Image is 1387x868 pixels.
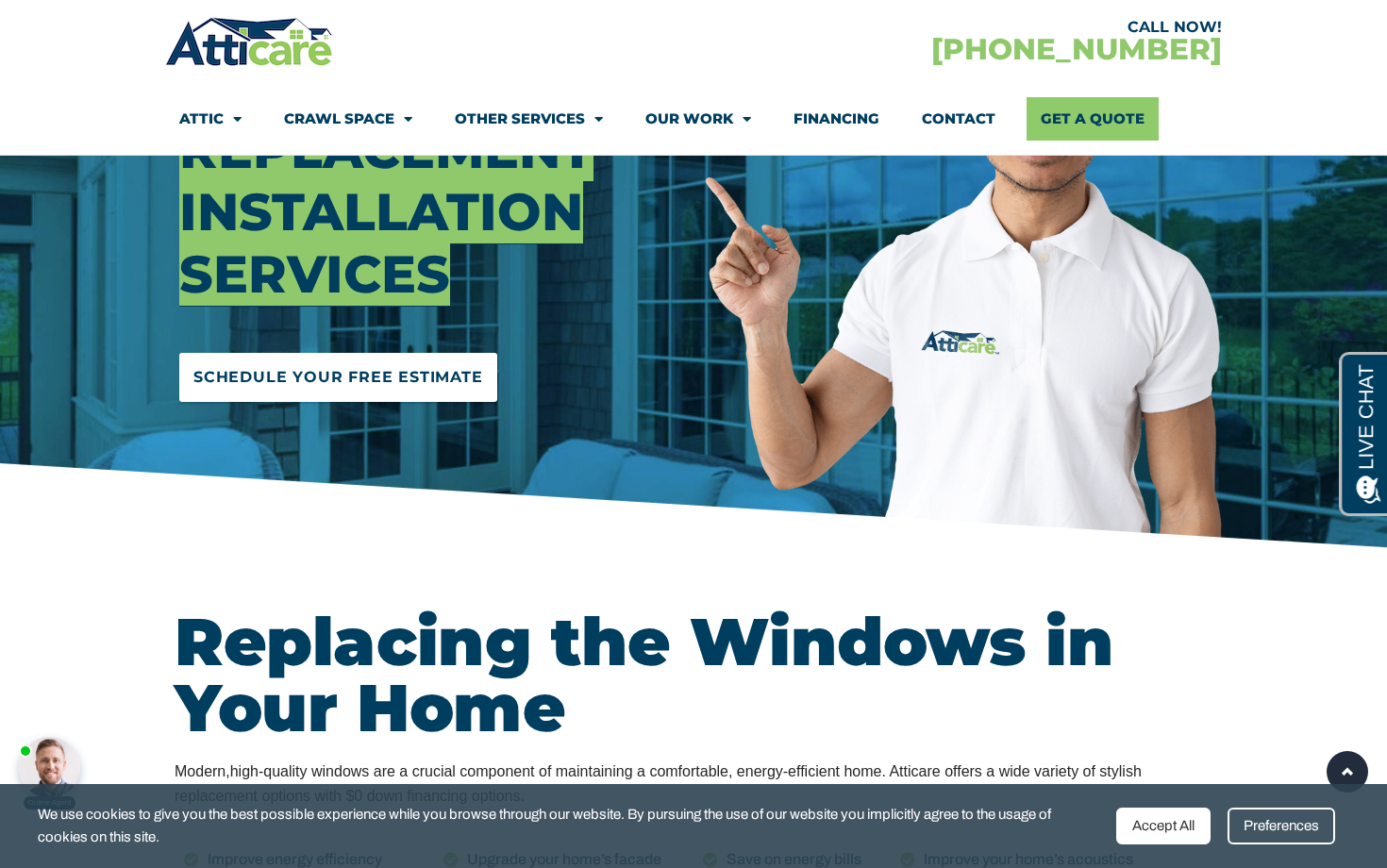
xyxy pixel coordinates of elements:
[9,717,104,811] iframe: Chat Invitation
[794,97,879,141] a: Financing
[645,97,751,141] a: Our Work
[179,353,497,402] a: Schedule Your Free Estimate
[1027,97,1159,141] a: Get A Quote
[175,609,1212,741] h2: Replacing the Windows in Your Home
[922,97,995,141] a: Contact
[1116,808,1211,844] div: Accept All
[179,97,242,141] a: Attic
[179,97,1208,141] nav: Menu
[455,97,603,141] a: Other Services
[46,15,152,39] span: Opens a chat window
[693,20,1222,35] div: CALL NOW!
[193,362,483,392] span: Schedule Your Free Estimate
[1228,808,1335,844] div: Preferences
[284,97,412,141] a: Crawl Space
[179,56,593,306] span: Window Replacement Installation Services
[175,759,1212,810] div: Modern,high-quality windows are a crucial component of maintaining a comfortable, energy-efficien...
[38,803,1102,849] span: We use cookies to give you the best possible experience while you browse through our website. By ...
